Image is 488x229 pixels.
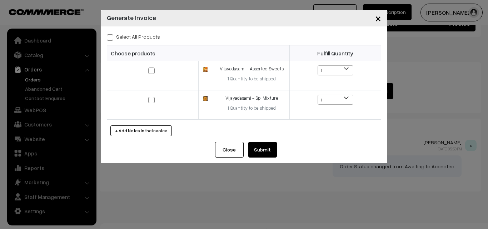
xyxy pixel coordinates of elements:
button: + Add Notes in the Invoice [110,125,172,136]
th: Choose products [107,45,290,61]
button: Submit [248,142,277,158]
div: 1 Quantity to be shipped [218,75,285,83]
img: 17283093682654Spl-Mixture.jpg [203,96,208,101]
button: Close [369,7,387,29]
span: 1 [318,65,353,75]
img: 17585567955027vijayadasami-combo-sweets.jpg [203,67,208,71]
label: Select all Products [107,33,160,40]
span: 1 [318,66,353,76]
div: 1 Quantity to be shipped [218,105,285,112]
h4: Generate Invoice [107,13,156,23]
span: × [375,11,381,25]
span: 1 [318,95,353,105]
div: Vijayadasami - Spl Mixture [218,95,285,102]
th: Fulfill Quantity [290,45,381,61]
button: Close [215,142,244,158]
div: Vijayadasami - Assorted Sweets [218,65,285,73]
